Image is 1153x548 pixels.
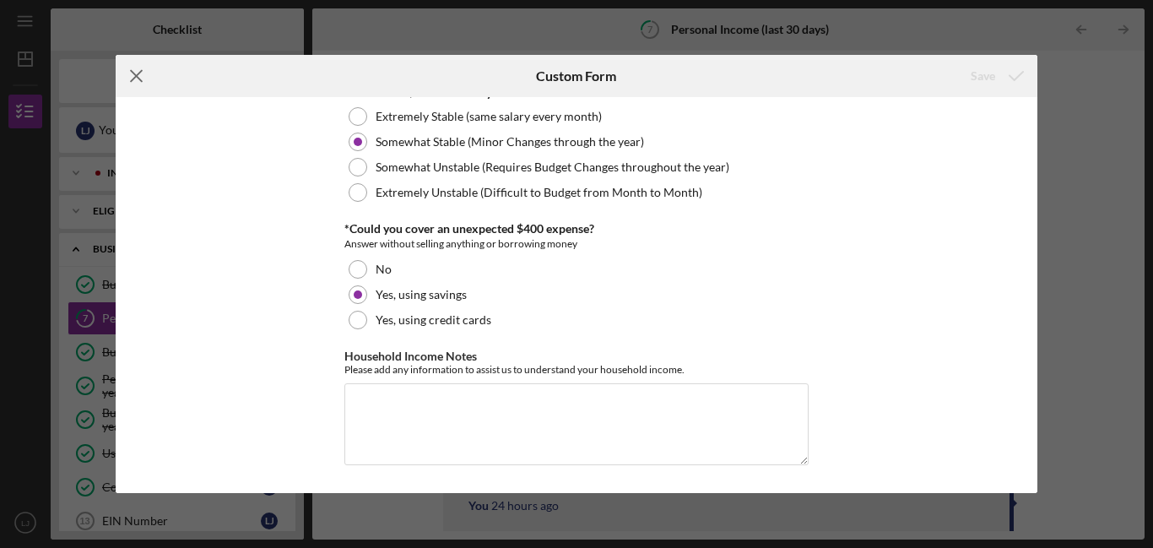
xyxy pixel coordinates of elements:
label: Yes, using savings [376,288,467,301]
div: *Could you cover an unexpected $400 expense? [344,222,809,236]
label: Yes, using credit cards [376,313,491,327]
label: Extremely Unstable (Difficult to Budget from Month to Month) [376,186,702,199]
div: Answer without selling anything or borrowing money [344,236,809,252]
div: Save [971,59,995,93]
label: No [376,263,392,276]
div: Please add any information to assist us to understand your household income. [344,363,809,376]
label: Somewhat Unstable (Requires Budget Changes throughout the year) [376,160,729,174]
button: Save [954,59,1037,93]
label: Somewhat Stable (Minor Changes through the year) [376,135,644,149]
h6: Custom Form [536,68,616,84]
label: Household Income Notes [344,349,477,363]
label: Extremely Stable (same salary every month) [376,110,602,123]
